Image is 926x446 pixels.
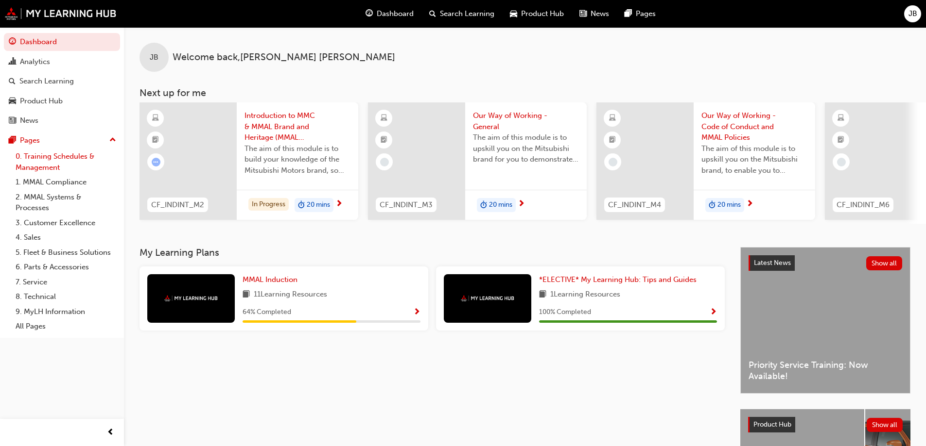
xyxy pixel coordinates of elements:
a: 5. Fleet & Business Solutions [12,245,120,260]
a: MMAL Induction [243,274,301,285]
span: learningRecordVerb_NONE-icon [609,158,617,166]
span: car-icon [510,8,517,20]
span: The aim of this module is to build your knowledge of the Mitsubishi Motors brand, so you can demo... [245,143,350,176]
span: duration-icon [298,199,305,212]
a: Latest NewsShow allPriority Service Training: Now Available! [740,247,910,394]
span: CF_INDINT_M6 [837,199,890,211]
span: 11 Learning Resources [254,289,327,301]
a: CF_INDINT_M3Our Way of Working - GeneralThe aim of this module is to upskill you on the Mitsubish... [368,102,587,220]
img: mmal [164,295,218,301]
span: 100 % Completed [539,307,591,318]
span: MMAL Induction [243,275,297,284]
div: Analytics [20,56,50,67]
a: 8. Technical [12,289,120,304]
span: guage-icon [366,8,373,20]
div: Product Hub [20,96,63,107]
span: prev-icon [107,427,114,439]
span: news-icon [579,8,587,20]
span: JB [909,8,917,19]
div: In Progress [248,198,289,211]
span: Introduction to MMC & MMAL Brand and Heritage (MMAL Induction) [245,110,350,143]
button: Pages [4,132,120,149]
span: pages-icon [9,136,16,145]
a: 2. MMAL Systems & Processes [12,190,120,215]
span: 20 mins [307,199,330,211]
span: learningResourceType_ELEARNING-icon [152,112,159,125]
img: mmal [461,295,514,301]
span: Product Hub [753,420,791,429]
span: CF_INDINT_M3 [380,199,433,211]
span: learningRecordVerb_NONE-icon [380,158,389,166]
span: learningRecordVerb_ATTEMPT-icon [152,158,160,166]
span: *ELECTIVE* My Learning Hub: Tips and Guides [539,275,697,284]
span: Our Way of Working - Code of Conduct and MMAL Policies [701,110,807,143]
span: Product Hub [521,8,564,19]
span: duration-icon [480,199,487,212]
span: The aim of this module is to upskill you on the Mitsubishi brand for you to demonstrate the same ... [473,132,579,165]
a: 3. Customer Excellence [12,215,120,231]
button: Show all [867,418,903,432]
a: 4. Sales [12,230,120,245]
span: 20 mins [489,199,512,211]
span: CF_INDINT_M2 [151,199,204,211]
a: 7. Service [12,275,120,290]
button: DashboardAnalyticsSearch LearningProduct HubNews [4,31,120,132]
a: 9. MyLH Information [12,304,120,319]
span: next-icon [746,200,753,209]
a: Dashboard [4,33,120,51]
button: Show Progress [710,306,717,318]
span: pages-icon [625,8,632,20]
a: Product HubShow all [748,417,903,432]
span: Priority Service Training: Now Available! [749,360,902,381]
span: Dashboard [377,8,414,19]
span: Latest News [754,259,791,267]
a: News [4,112,120,130]
span: learningRecordVerb_NONE-icon [837,158,846,166]
span: The aim of this module is to upskill you on the Mitsubishi brand, to enable you to demonstrate an... [701,143,807,176]
span: Our Way of Working - General [473,110,579,132]
span: booktick-icon [838,134,844,147]
a: Latest NewsShow all [749,255,902,271]
span: Show Progress [710,308,717,317]
span: learningResourceType_ELEARNING-icon [381,112,387,125]
button: JB [904,5,921,22]
a: All Pages [12,319,120,334]
div: Search Learning [19,76,74,87]
span: Pages [636,8,656,19]
a: car-iconProduct Hub [502,4,572,24]
a: 6. Parts & Accessories [12,260,120,275]
a: CF_INDINT_M4Our Way of Working - Code of Conduct and MMAL PoliciesThe aim of this module is to up... [596,102,815,220]
button: Show Progress [413,306,420,318]
div: News [20,115,38,126]
span: JB [150,52,158,63]
a: *ELECTIVE* My Learning Hub: Tips and Guides [539,274,700,285]
a: CF_INDINT_M2Introduction to MMC & MMAL Brand and Heritage (MMAL Induction)The aim of this module ... [140,102,358,220]
span: booktick-icon [609,134,616,147]
img: mmal [5,7,117,20]
a: Search Learning [4,72,120,90]
a: 0. Training Schedules & Management [12,149,120,175]
span: book-icon [539,289,546,301]
div: Pages [20,135,40,146]
span: booktick-icon [152,134,159,147]
span: Show Progress [413,308,420,317]
a: guage-iconDashboard [358,4,421,24]
span: 1 Learning Resources [550,289,620,301]
a: Product Hub [4,92,120,110]
span: car-icon [9,97,16,106]
span: CF_INDINT_M4 [608,199,661,211]
span: learningResourceType_ELEARNING-icon [838,112,844,125]
span: Welcome back , [PERSON_NAME] [PERSON_NAME] [173,52,395,63]
span: next-icon [518,200,525,209]
span: 64 % Completed [243,307,291,318]
span: up-icon [109,134,116,147]
a: search-iconSearch Learning [421,4,502,24]
button: Show all [866,256,903,270]
span: learningResourceType_ELEARNING-icon [609,112,616,125]
a: pages-iconPages [617,4,664,24]
a: news-iconNews [572,4,617,24]
span: chart-icon [9,58,16,66]
span: Search Learning [440,8,494,19]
